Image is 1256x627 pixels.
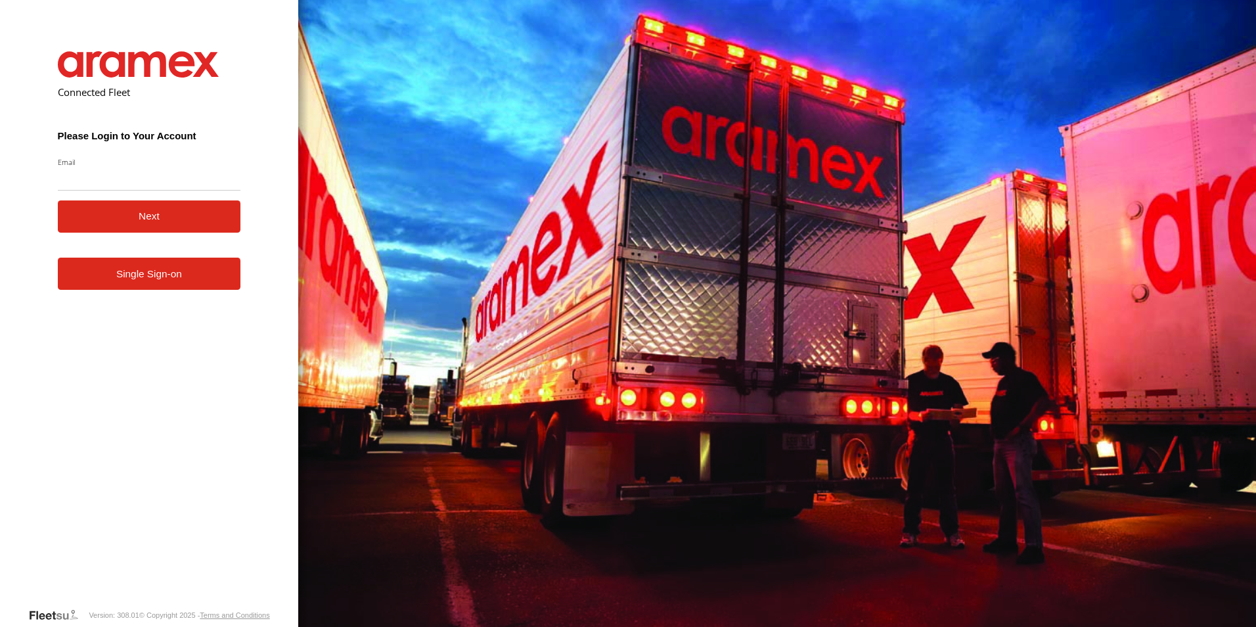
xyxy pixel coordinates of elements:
[58,130,241,141] h3: Please Login to Your Account
[58,85,241,99] h2: Connected Fleet
[139,611,270,619] div: © Copyright 2025 -
[58,51,219,78] img: Aramex
[58,157,241,167] label: Email
[28,609,89,622] a: Visit our Website
[89,611,139,619] div: Version: 308.01
[58,200,241,233] button: Next
[200,611,269,619] a: Terms and Conditions
[58,258,241,290] a: Single Sign-on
